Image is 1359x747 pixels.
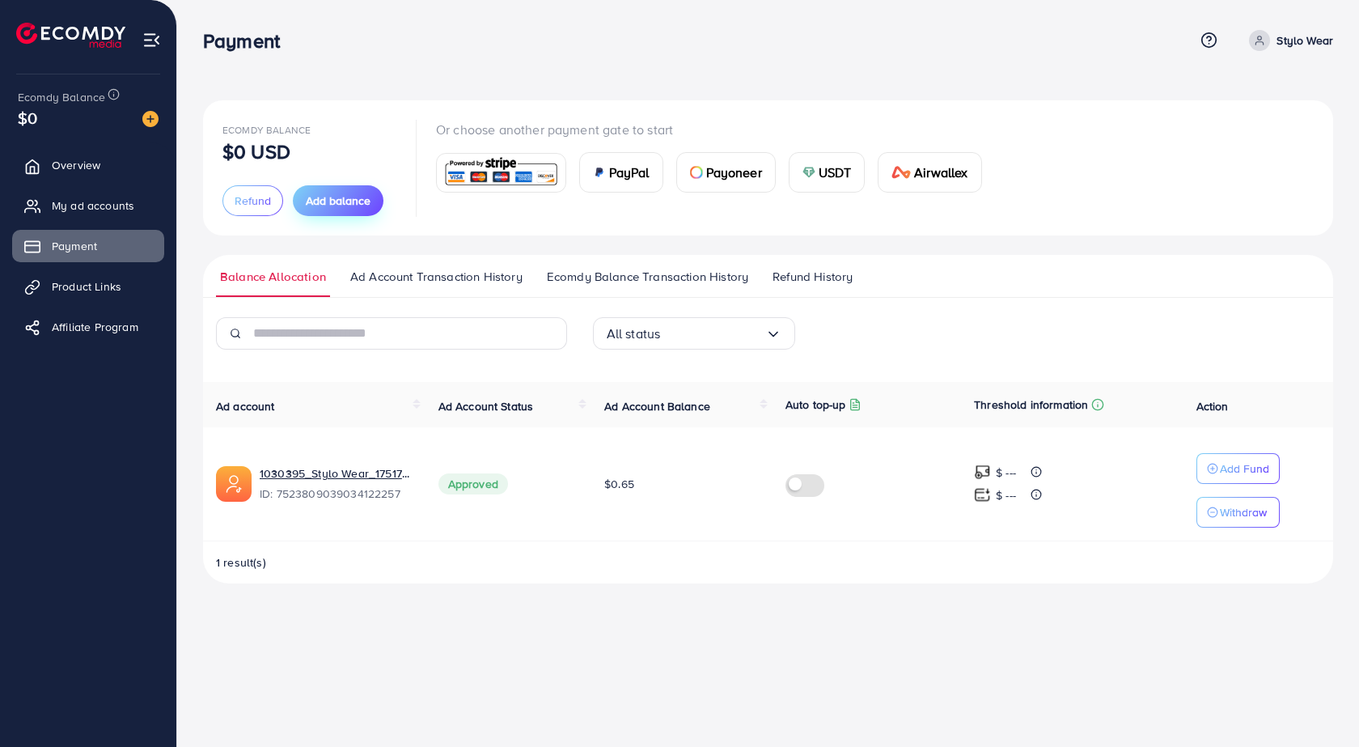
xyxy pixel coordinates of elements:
[220,268,326,286] span: Balance Allocation
[974,395,1088,414] p: Threshold information
[996,463,1016,482] p: $ ---
[438,473,508,494] span: Approved
[12,311,164,343] a: Affiliate Program
[1196,398,1229,414] span: Action
[12,149,164,181] a: Overview
[914,163,967,182] span: Airwallex
[607,321,661,346] span: All status
[878,152,981,193] a: cardAirwallex
[974,464,991,481] img: top-up amount
[16,23,125,48] img: logo
[12,270,164,303] a: Product Links
[438,398,534,414] span: Ad Account Status
[974,486,991,503] img: top-up amount
[222,142,290,161] p: $0 USD
[235,193,271,209] span: Refund
[1243,30,1333,51] a: Stylo Wear
[216,554,266,571] span: 1 result(s)
[52,157,100,173] span: Overview
[996,486,1016,505] p: $ ---
[436,120,995,139] p: Or choose another payment gate to start
[142,111,159,127] img: image
[785,395,846,414] p: Auto top-up
[579,152,663,193] a: cardPayPal
[222,123,311,137] span: Ecomdy Balance
[12,230,164,262] a: Payment
[12,189,164,222] a: My ad accounts
[1220,503,1267,522] p: Withdraw
[1290,674,1347,735] iframe: Chat
[18,89,105,105] span: Ecomdy Balance
[802,166,815,179] img: card
[293,185,383,216] button: Add balance
[660,321,764,346] input: Search for option
[1196,453,1280,484] button: Add Fund
[442,155,561,190] img: card
[350,268,523,286] span: Ad Account Transaction History
[604,476,634,492] span: $0.65
[306,193,370,209] span: Add balance
[260,486,413,502] span: ID: 7523809039034122257
[690,166,703,179] img: card
[819,163,852,182] span: USDT
[773,268,853,286] span: Refund History
[676,152,776,193] a: cardPayoneer
[142,31,161,49] img: menu
[593,317,795,350] div: Search for option
[203,29,293,53] h3: Payment
[1276,31,1333,50] p: Stylo Wear
[706,163,762,182] span: Payoneer
[609,163,650,182] span: PayPal
[216,398,275,414] span: Ad account
[1196,497,1280,528] button: Withdraw
[436,153,566,193] a: card
[891,166,911,179] img: card
[260,465,413,482] a: 1030395_Stylo Wear_1751773316264
[547,268,748,286] span: Ecomdy Balance Transaction History
[593,166,606,179] img: card
[222,185,283,216] button: Refund
[52,197,134,214] span: My ad accounts
[604,398,710,414] span: Ad Account Balance
[52,319,138,335] span: Affiliate Program
[52,278,121,295] span: Product Links
[1220,459,1269,478] p: Add Fund
[18,106,37,129] span: $0
[260,465,413,503] div: <span class='underline'>1030395_Stylo Wear_1751773316264</span></br>7523809039034122257
[52,238,97,254] span: Payment
[216,466,252,502] img: ic-ads-acc.e4c84228.svg
[789,152,866,193] a: cardUSDT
